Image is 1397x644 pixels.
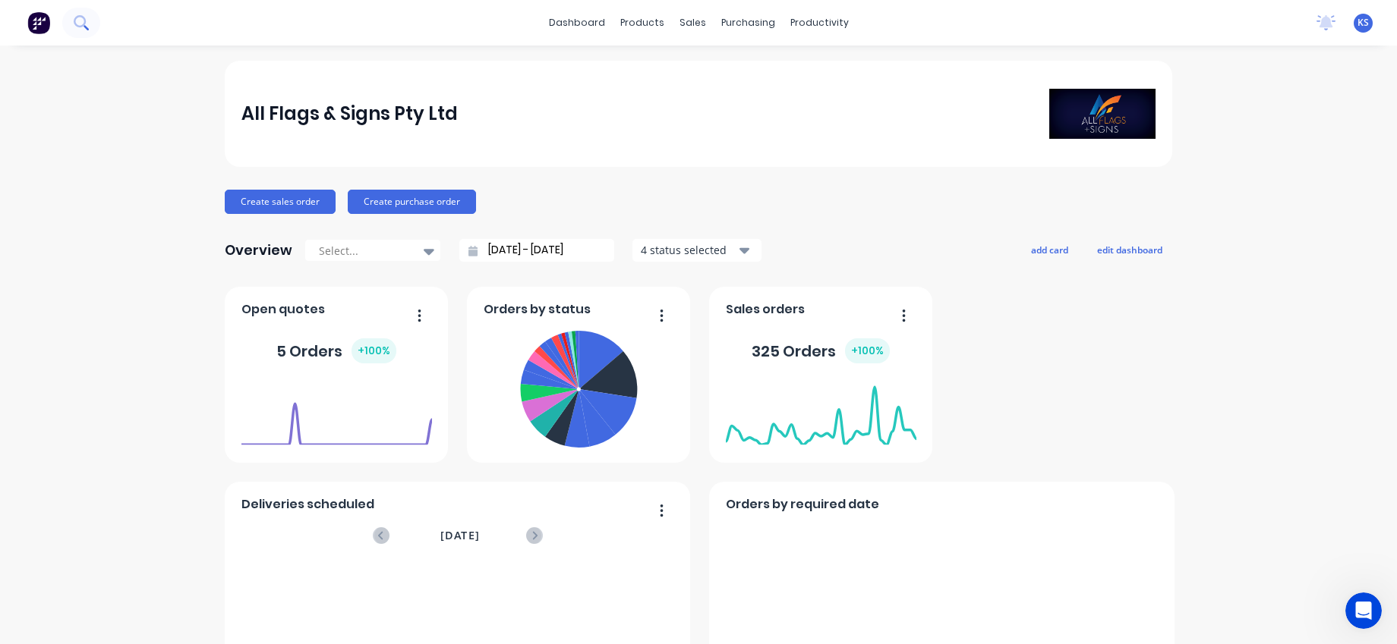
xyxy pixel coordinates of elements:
[241,99,458,129] div: All Flags & Signs Pty Ltd
[1087,240,1172,259] button: edit dashboard
[225,190,336,214] button: Create sales order
[1358,16,1369,30] span: KS
[440,527,480,544] span: [DATE]
[726,300,805,319] span: Sales orders
[672,11,714,34] div: sales
[348,190,476,214] button: Create purchase order
[352,338,396,363] div: + 100 %
[783,11,856,34] div: productivity
[27,11,50,34] img: Factory
[641,242,736,258] div: 4 status selected
[225,235,292,265] div: Overview
[632,239,762,262] button: 4 status selected
[1049,89,1156,139] img: All Flags & Signs Pty Ltd
[541,11,613,34] a: dashboard
[714,11,783,34] div: purchasing
[484,300,591,319] span: Orders by status
[752,338,890,363] div: 325 Orders
[613,11,672,34] div: products
[1021,240,1078,259] button: add card
[1345,592,1382,629] iframe: Intercom live chat
[276,338,396,363] div: 5 Orders
[241,300,325,319] span: Open quotes
[845,338,890,363] div: + 100 %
